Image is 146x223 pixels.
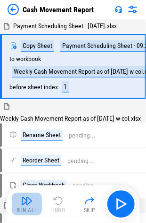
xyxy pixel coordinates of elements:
div: before sheet index [9,84,58,91]
div: Reorder Sheet [21,155,61,166]
button: Skip [74,193,105,215]
button: Run All [12,193,42,215]
img: Run All [21,195,32,207]
div: Skip [84,208,96,214]
img: Support [115,6,122,13]
div: Run All [16,208,38,214]
div: pending... [73,183,99,190]
span: Payment Scheduling Sheet - [DATE].xlsx [13,22,117,30]
div: Rename Sheet [21,130,63,141]
div: pending... [67,157,94,164]
div: 1 [62,81,69,92]
img: Skip [84,195,95,207]
div: pending... [69,132,96,139]
div: Cash Movement Report [23,5,94,14]
img: Main button [114,197,129,212]
img: Settings menu [127,4,138,15]
div: Copy Sheet [21,40,54,52]
div: to workbook [9,55,41,62]
img: Back [8,4,19,15]
div: Close Workbook [21,180,66,192]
